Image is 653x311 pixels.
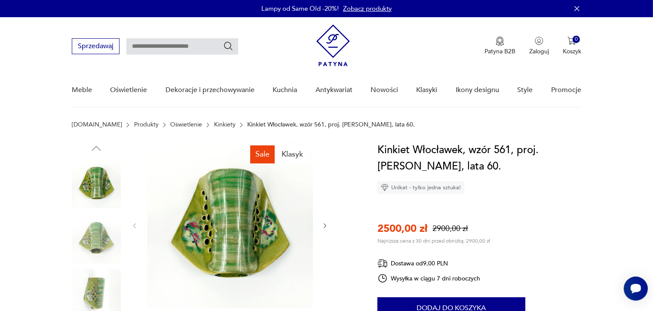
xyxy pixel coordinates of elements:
[381,184,389,191] img: Ikona diamentu
[377,222,427,236] p: 2500,00 zł
[377,258,388,269] img: Ikona dostawy
[261,4,339,13] p: Lampy od Same Old -20%!
[371,74,398,107] a: Nowości
[166,74,254,107] a: Dekoracje i przechowywanie
[72,121,122,128] a: [DOMAIN_NAME]
[316,74,353,107] a: Antykwariat
[529,37,549,55] button: Zaloguj
[456,74,499,107] a: Ikony designu
[573,36,580,43] div: 0
[276,145,308,163] div: Klasyk
[496,37,504,46] img: Ikona medalu
[72,74,92,107] a: Meble
[417,74,438,107] a: Klasyki
[377,181,464,194] div: Unikat - tylko jedna sztuka!
[551,74,581,107] a: Promocje
[223,41,233,51] button: Szukaj
[273,74,297,107] a: Kuchnia
[110,74,147,107] a: Oświetlenie
[563,47,581,55] p: Koszyk
[343,4,392,13] a: Zobacz produkty
[377,258,481,269] div: Dostawa od 9,00 PLN
[377,237,490,244] p: Najniższa cena z 30 dni przed obniżką: 2900,00 zł
[147,142,313,308] img: Zdjęcie produktu Kinkiet Włocławek, wzór 561, proj. Wit Płażewski, lata 60.
[72,159,121,208] img: Zdjęcie produktu Kinkiet Włocławek, wzór 561, proj. Wit Płażewski, lata 60.
[134,121,159,128] a: Produkty
[377,273,481,283] div: Wysyłka w ciągu 7 dni roboczych
[377,142,581,175] h1: Kinkiet Włocławek, wzór 561, proj. [PERSON_NAME], lata 60.
[535,37,543,45] img: Ikonka użytkownika
[247,121,415,128] p: Kinkiet Włocławek, wzór 561, proj. [PERSON_NAME], lata 60.
[432,223,468,234] p: 2900,00 zł
[484,37,515,55] a: Ikona medaluPatyna B2B
[517,74,533,107] a: Style
[484,37,515,55] button: Patyna B2B
[72,44,120,50] a: Sprzedawaj
[484,47,515,55] p: Patyna B2B
[316,25,350,66] img: Patyna - sklep z meblami i dekoracjami vintage
[624,277,648,301] iframe: Smartsupp widget button
[72,214,121,263] img: Zdjęcie produktu Kinkiet Włocławek, wzór 561, proj. Wit Płażewski, lata 60.
[563,37,581,55] button: 0Koszyk
[214,121,236,128] a: Kinkiety
[567,37,576,45] img: Ikona koszyka
[72,38,120,54] button: Sprzedawaj
[170,121,202,128] a: Oświetlenie
[529,47,549,55] p: Zaloguj
[250,145,275,163] div: Sale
